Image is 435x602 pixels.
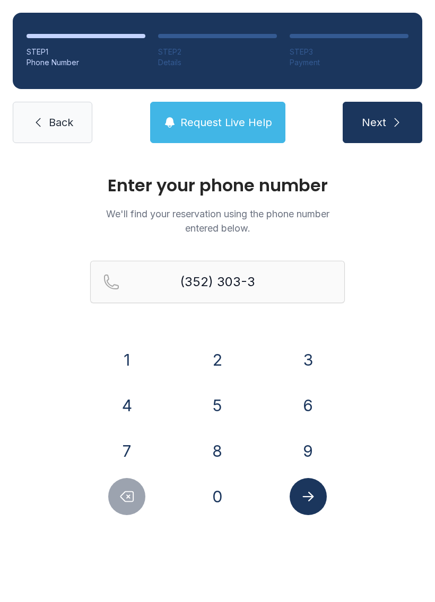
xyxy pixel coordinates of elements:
span: Next [362,115,386,130]
span: Request Live Help [180,115,272,130]
button: 4 [108,387,145,424]
p: We'll find your reservation using the phone number entered below. [90,207,345,235]
button: 6 [290,387,327,424]
button: 1 [108,341,145,378]
button: Delete number [108,478,145,515]
h1: Enter your phone number [90,177,345,194]
div: Phone Number [27,57,145,68]
input: Reservation phone number [90,261,345,303]
button: 9 [290,432,327,470]
button: 8 [199,432,236,470]
div: Payment [290,57,408,68]
button: 2 [199,341,236,378]
button: 5 [199,387,236,424]
button: Submit lookup form [290,478,327,515]
button: 3 [290,341,327,378]
div: STEP 3 [290,47,408,57]
button: 0 [199,478,236,515]
div: STEP 2 [158,47,277,57]
button: 7 [108,432,145,470]
div: Details [158,57,277,68]
span: Back [49,115,73,130]
div: STEP 1 [27,47,145,57]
